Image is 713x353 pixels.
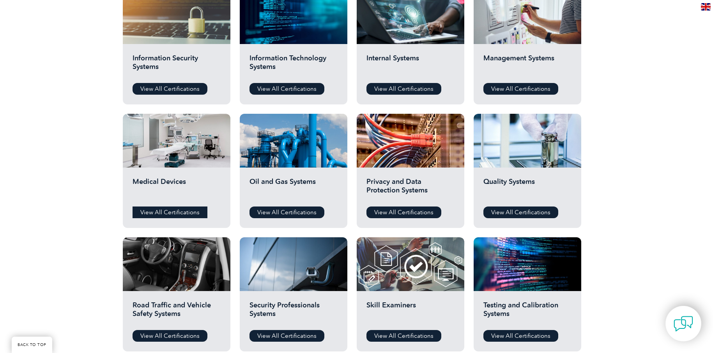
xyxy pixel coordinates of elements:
h2: Information Security Systems [133,54,221,77]
h2: Skill Examiners [366,301,455,324]
a: View All Certifications [483,207,558,218]
h2: Quality Systems [483,177,571,201]
a: View All Certifications [366,330,441,342]
h2: Oil and Gas Systems [249,177,338,201]
h2: Information Technology Systems [249,54,338,77]
a: View All Certifications [249,83,324,95]
a: BACK TO TOP [12,337,52,353]
img: en [701,3,711,11]
h2: Internal Systems [366,54,455,77]
h2: Security Professionals Systems [249,301,338,324]
h2: Road Traffic and Vehicle Safety Systems [133,301,221,324]
a: View All Certifications [133,330,207,342]
a: View All Certifications [133,207,207,218]
h2: Management Systems [483,54,571,77]
a: View All Certifications [249,330,324,342]
img: contact-chat.png [674,314,693,334]
a: View All Certifications [366,83,441,95]
a: View All Certifications [133,83,207,95]
a: View All Certifications [366,207,441,218]
a: View All Certifications [249,207,324,218]
h2: Privacy and Data Protection Systems [366,177,455,201]
h2: Medical Devices [133,177,221,201]
a: View All Certifications [483,330,558,342]
a: View All Certifications [483,83,558,95]
h2: Testing and Calibration Systems [483,301,571,324]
